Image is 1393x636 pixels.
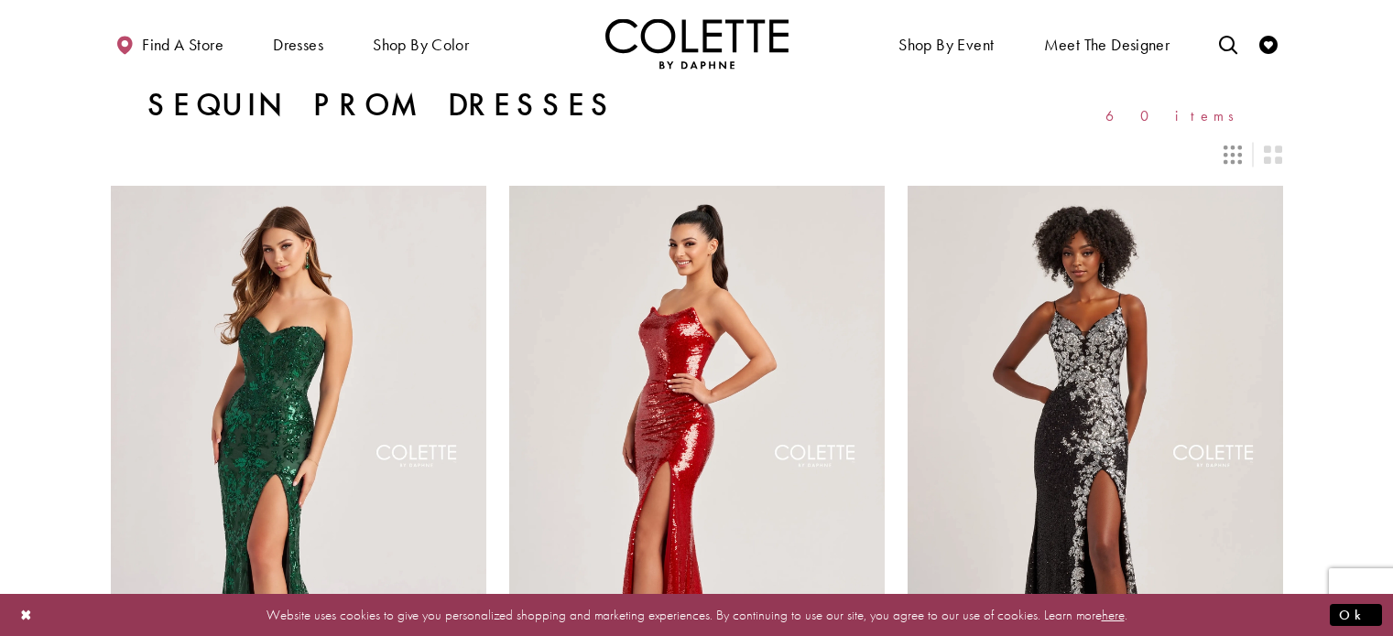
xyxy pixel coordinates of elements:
[894,18,998,69] span: Shop By Event
[100,135,1294,175] div: Layout Controls
[1102,605,1125,623] a: here
[1255,18,1282,69] a: Check Wishlist
[1044,36,1170,54] span: Meet the designer
[605,18,789,69] img: Colette by Daphne
[1224,146,1242,164] span: Switch layout to 3 columns
[1264,146,1282,164] span: Switch layout to 2 columns
[132,602,1261,627] p: Website uses cookies to give you personalized shopping and marketing experiences. By continuing t...
[1039,18,1175,69] a: Meet the designer
[111,18,228,69] a: Find a store
[1105,108,1246,124] span: 60 items
[605,18,789,69] a: Visit Home Page
[373,36,469,54] span: Shop by color
[273,36,323,54] span: Dresses
[11,598,42,631] button: Close Dialog
[142,36,223,54] span: Find a store
[1214,18,1242,69] a: Toggle search
[268,18,328,69] span: Dresses
[898,36,994,54] span: Shop By Event
[368,18,473,69] span: Shop by color
[1330,603,1382,626] button: Submit Dialog
[147,87,616,124] h1: Sequin Prom Dresses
